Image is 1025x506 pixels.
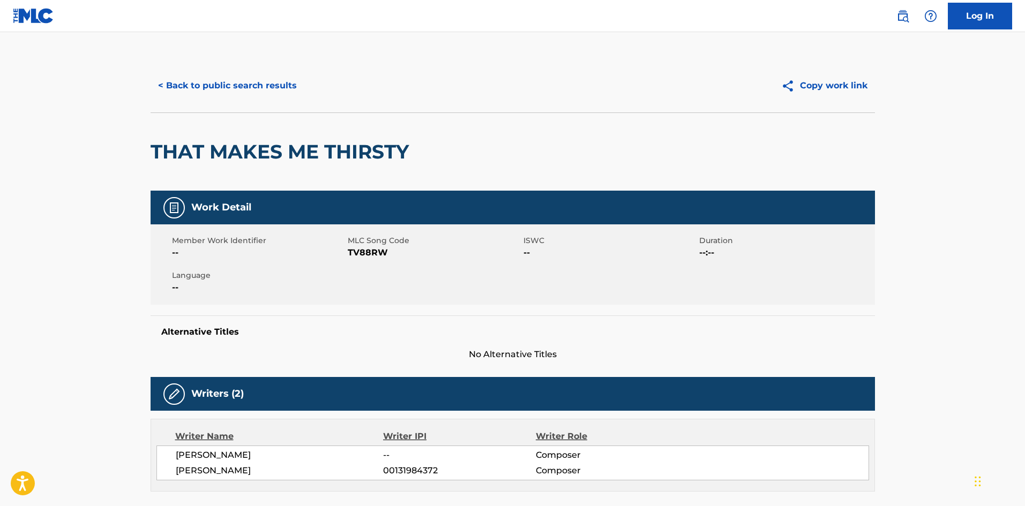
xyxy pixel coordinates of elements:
span: [PERSON_NAME] [176,449,384,462]
div: Writer IPI [383,430,536,443]
img: Copy work link [781,79,800,93]
span: Composer [536,464,675,477]
span: MLC Song Code [348,235,521,246]
img: Writers [168,388,181,401]
div: Writer Name [175,430,384,443]
a: Log In [948,3,1012,29]
span: --:-- [699,246,872,259]
span: Duration [699,235,872,246]
span: ISWC [523,235,697,246]
span: -- [172,246,345,259]
span: Language [172,270,345,281]
span: -- [523,246,697,259]
span: 00131984372 [383,464,535,477]
div: Writer Role [536,430,675,443]
div: Help [920,5,941,27]
iframe: Chat Widget [971,455,1025,506]
span: [PERSON_NAME] [176,464,384,477]
img: MLC Logo [13,8,54,24]
div: Drag [975,465,981,497]
img: Work Detail [168,201,181,214]
a: Public Search [892,5,914,27]
h5: Alternative Titles [161,327,864,337]
button: < Back to public search results [151,72,304,99]
span: -- [383,449,535,462]
span: Member Work Identifier [172,235,345,246]
span: TV88RW [348,246,521,259]
img: search [896,10,909,22]
h5: Work Detail [191,201,251,214]
img: help [924,10,937,22]
span: Composer [536,449,675,462]
h2: THAT MAKES ME THIRSTY [151,140,414,164]
span: No Alternative Titles [151,348,875,361]
h5: Writers (2) [191,388,244,400]
button: Copy work link [774,72,875,99]
span: -- [172,281,345,294]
